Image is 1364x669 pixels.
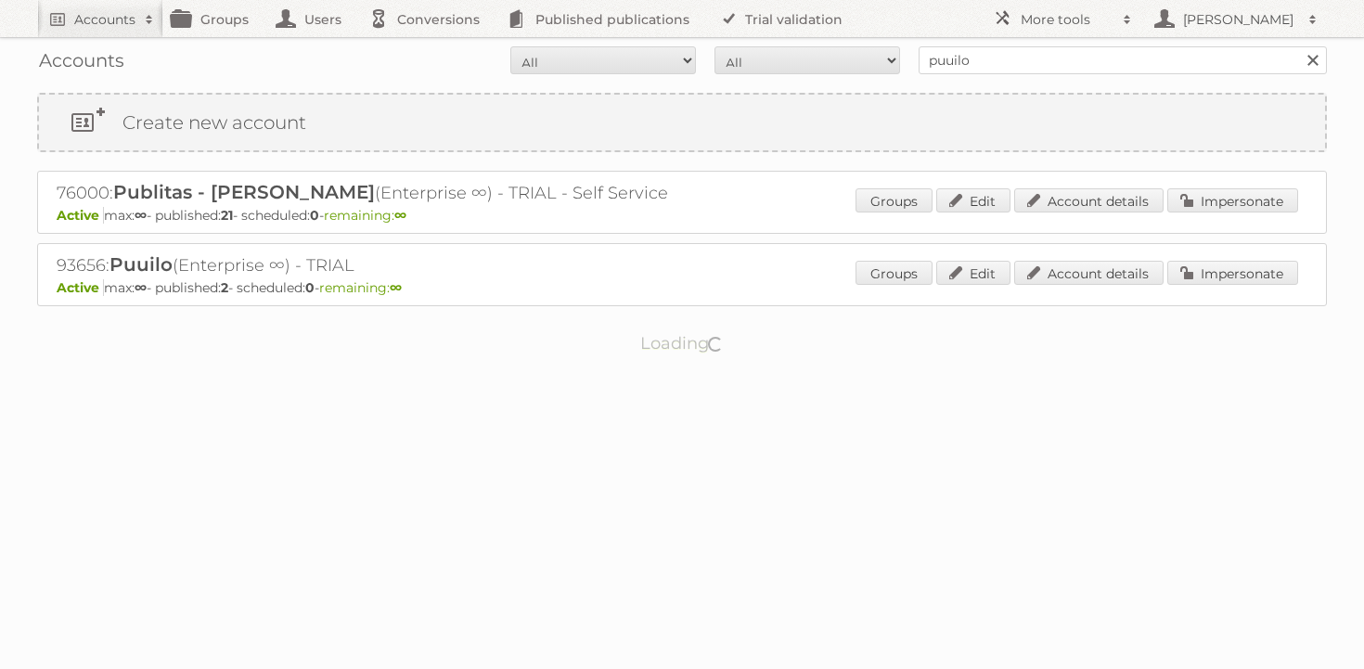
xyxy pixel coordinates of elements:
[57,279,104,296] span: Active
[39,95,1325,150] a: Create new account
[319,279,402,296] span: remaining:
[1178,10,1299,29] h2: [PERSON_NAME]
[856,261,933,285] a: Groups
[1021,10,1113,29] h2: More tools
[221,207,233,224] strong: 21
[57,207,104,224] span: Active
[135,207,147,224] strong: ∞
[109,253,173,276] span: Puuilo
[57,253,706,277] h2: 93656: (Enterprise ∞) - TRIAL
[221,279,228,296] strong: 2
[1014,188,1164,212] a: Account details
[582,325,783,362] p: Loading
[57,181,706,205] h2: 76000: (Enterprise ∞) - TRIAL - Self Service
[936,261,1010,285] a: Edit
[310,207,319,224] strong: 0
[57,207,1307,224] p: max: - published: - scheduled: -
[1167,261,1298,285] a: Impersonate
[1014,261,1164,285] a: Account details
[74,10,135,29] h2: Accounts
[113,181,375,203] span: Publitas - [PERSON_NAME]
[856,188,933,212] a: Groups
[57,279,1307,296] p: max: - published: - scheduled: -
[390,279,402,296] strong: ∞
[135,279,147,296] strong: ∞
[324,207,406,224] span: remaining:
[936,188,1010,212] a: Edit
[394,207,406,224] strong: ∞
[305,279,315,296] strong: 0
[1167,188,1298,212] a: Impersonate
